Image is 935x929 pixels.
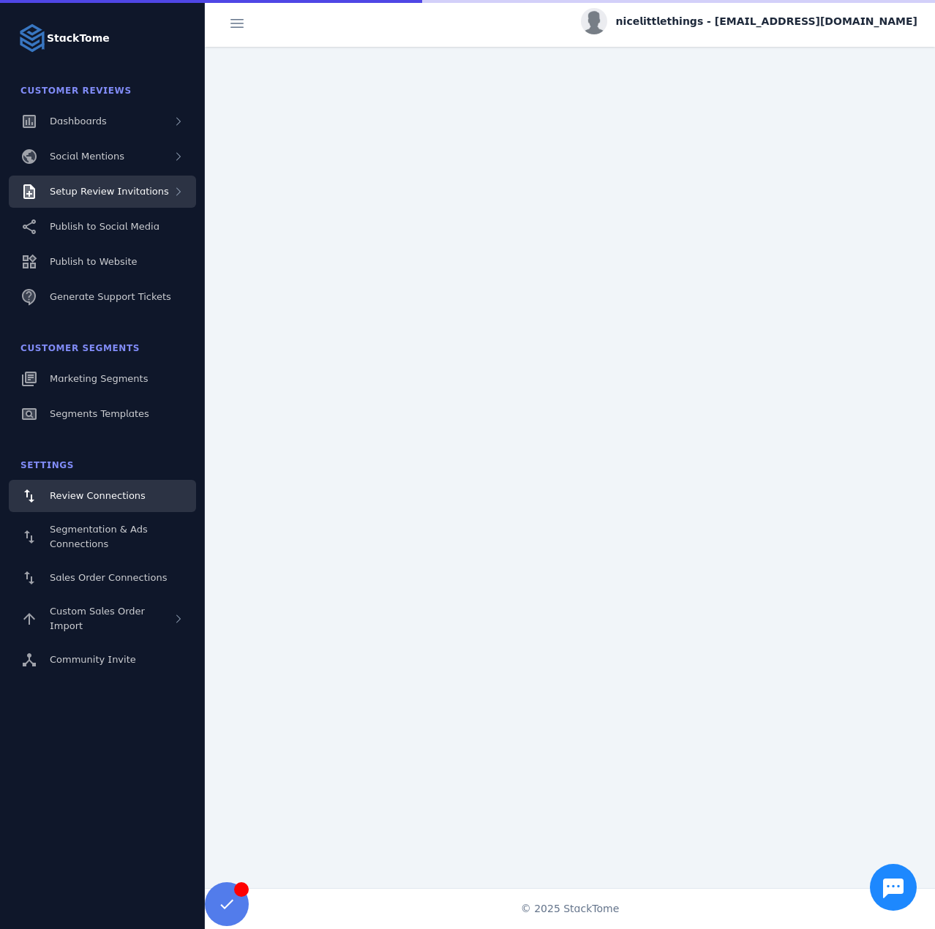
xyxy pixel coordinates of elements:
a: Segments Templates [9,398,196,430]
button: nicelittlethings - [EMAIL_ADDRESS][DOMAIN_NAME] [581,8,917,34]
span: Marketing Segments [50,373,148,384]
a: Sales Order Connections [9,562,196,594]
a: Generate Support Tickets [9,281,196,313]
span: Customer Segments [20,343,140,353]
span: Publish to Social Media [50,221,159,232]
span: Publish to Website [50,256,137,267]
a: Segmentation & Ads Connections [9,515,196,559]
span: Generate Support Tickets [50,291,171,302]
span: Segmentation & Ads Connections [50,524,148,549]
span: Dashboards [50,116,107,127]
span: Settings [20,460,74,470]
img: Logo image [18,23,47,53]
span: Sales Order Connections [50,572,167,583]
span: Review Connections [50,490,146,501]
span: nicelittlethings - [EMAIL_ADDRESS][DOMAIN_NAME] [616,14,917,29]
span: Setup Review Invitations [50,186,169,197]
span: Community Invite [50,654,136,665]
a: Review Connections [9,480,196,512]
span: © 2025 StackTome [521,901,620,917]
a: Publish to Social Media [9,211,196,243]
span: Custom Sales Order Import [50,606,145,631]
img: profile.jpg [581,8,607,34]
span: Customer Reviews [20,86,132,96]
a: Publish to Website [9,246,196,278]
strong: StackTome [47,31,110,46]
a: Community Invite [9,644,196,676]
a: Marketing Segments [9,363,196,395]
span: Social Mentions [50,151,124,162]
span: Segments Templates [50,408,149,419]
